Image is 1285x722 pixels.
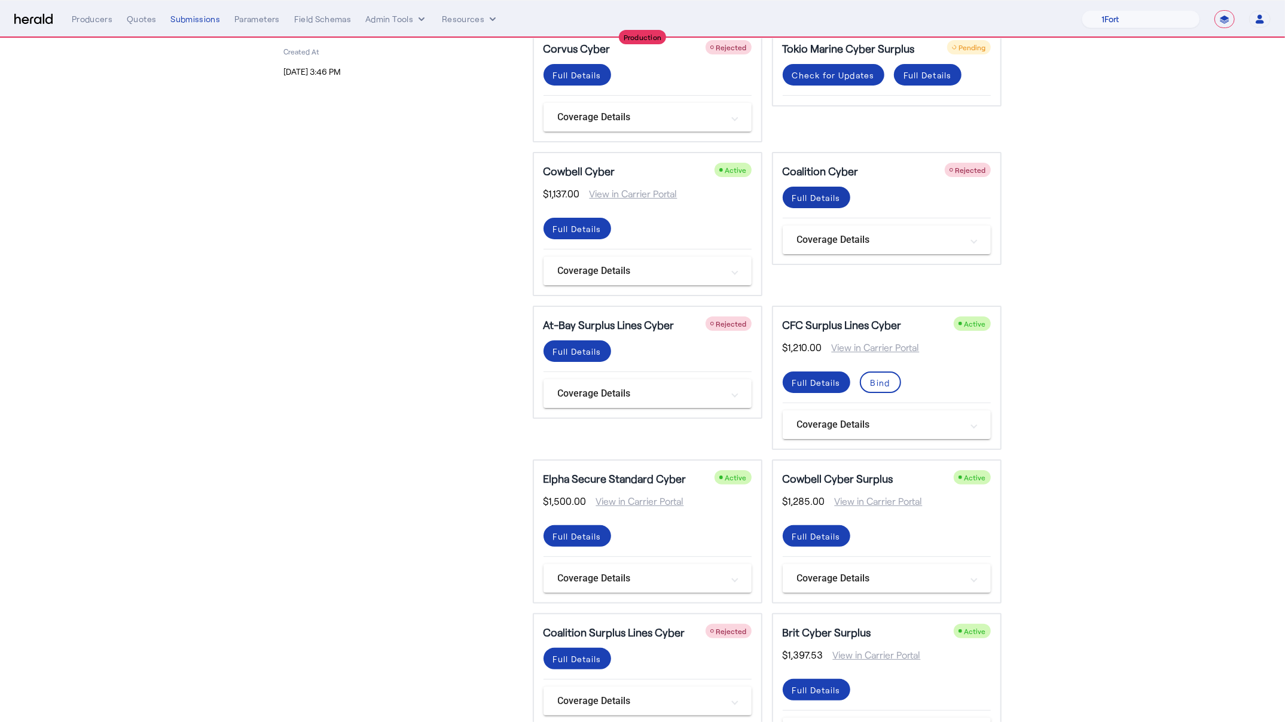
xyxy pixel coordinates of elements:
button: Full Details [783,679,850,700]
span: Rejected [956,166,986,174]
h5: Elpha Secure Standard Cyber [544,470,686,487]
mat-expansion-panel-header: Coverage Details [544,257,752,285]
button: Full Details [544,648,611,669]
button: Full Details [783,371,850,393]
mat-panel-title: Coverage Details [797,571,962,586]
mat-expansion-panel-header: Coverage Details [544,379,752,408]
span: View in Carrier Portal [587,494,684,508]
h5: Brit Cyber Surplus [783,624,871,641]
span: $1,285.00 [783,494,825,508]
p: [DATE] 3:46 PM [284,66,518,78]
button: Full Details [783,525,850,547]
div: Full Details [792,376,841,389]
mat-panel-title: Coverage Details [558,386,723,401]
span: Rejected [716,627,747,635]
span: Active [964,319,986,328]
div: Check for Updates [792,69,875,81]
mat-panel-title: Coverage Details [797,418,962,432]
h5: Coalition Surplus Lines Cyber [544,624,685,641]
span: $1,210.00 [783,340,822,355]
mat-expansion-panel-header: Coverage Details [783,564,991,593]
div: Full Details [792,684,841,696]
mat-expansion-panel-header: Coverage Details [544,687,752,715]
h5: Cowbell Cyber [544,163,615,179]
span: View in Carrier Portal [823,648,921,662]
img: Herald Logo [14,14,53,25]
button: Full Details [544,525,611,547]
button: Full Details [544,340,611,362]
div: Parameters [234,13,280,25]
span: Pending [959,43,986,51]
h5: Coalition Cyber [783,163,859,179]
span: View in Carrier Portal [580,187,677,201]
span: Active [964,473,986,482]
span: Rejected [716,43,747,51]
span: Active [725,473,747,482]
div: Field Schemas [294,13,352,25]
div: Full Details [792,530,841,543]
button: Resources dropdown menu [442,13,499,25]
h5: Tokio Marine Cyber Surplus [783,40,915,57]
button: Full Details [894,64,962,86]
mat-panel-title: Coverage Details [558,110,723,124]
h5: Corvus Cyber [544,40,611,57]
mat-panel-title: Coverage Details [558,264,723,278]
div: Quotes [127,13,156,25]
mat-panel-title: Coverage Details [558,694,723,708]
button: Bind [860,371,901,393]
span: Active [964,627,986,635]
button: Full Details [544,64,611,86]
button: internal dropdown menu [365,13,428,25]
div: Producers [72,13,112,25]
mat-expansion-panel-header: Coverage Details [544,564,752,593]
div: Full Details [553,223,602,235]
div: Full Details [553,69,602,81]
span: $1,137.00 [544,187,580,201]
mat-panel-title: Coverage Details [558,571,723,586]
h5: CFC Surplus Lines Cyber [783,316,902,333]
button: Full Details [783,187,850,208]
span: $1,500.00 [544,494,587,508]
p: Created At [284,47,518,56]
div: Full Details [553,345,602,358]
mat-panel-title: Coverage Details [797,233,962,247]
mat-expansion-panel-header: Coverage Details [783,410,991,439]
button: Full Details [544,218,611,239]
span: $1,397.53 [783,648,823,662]
mat-expansion-panel-header: Coverage Details [544,103,752,132]
mat-expansion-panel-header: Coverage Details [783,226,991,254]
span: View in Carrier Portal [822,340,920,355]
div: Full Details [553,653,602,665]
span: Rejected [716,319,747,328]
div: Bind [871,376,890,389]
div: Submissions [170,13,220,25]
div: Production [619,30,667,44]
h5: Cowbell Cyber Surplus [783,470,893,487]
div: Full Details [904,69,952,81]
div: Full Details [553,530,602,543]
button: Check for Updates [783,64,884,86]
h5: At-Bay Surplus Lines Cyber [544,316,674,333]
span: View in Carrier Portal [825,494,923,508]
div: Full Details [792,191,841,204]
span: Active [725,166,747,174]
